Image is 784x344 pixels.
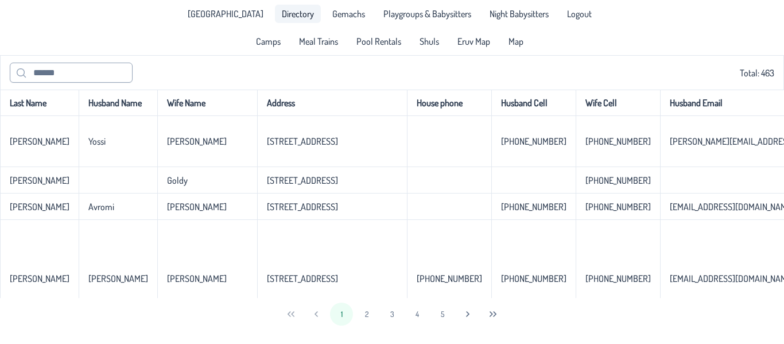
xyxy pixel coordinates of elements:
button: 4 [406,303,429,326]
p-celleditor: [PHONE_NUMBER] [585,201,651,212]
li: Logout [560,5,599,23]
a: Directory [275,5,321,23]
li: Pine Lake Park [181,5,270,23]
p-celleditor: [PERSON_NAME] [167,136,227,147]
span: Pool Rentals [356,37,401,46]
p-celleditor: Goldy [167,175,188,186]
span: Camps [256,37,281,46]
p-celleditor: [PERSON_NAME] [10,201,69,212]
a: Camps [249,32,288,51]
p-celleditor: [PHONE_NUMBER] [417,273,482,284]
a: Map [502,32,530,51]
button: 5 [431,303,454,326]
p-celleditor: [PHONE_NUMBER] [585,273,651,284]
a: Night Babysitters [483,5,556,23]
span: Playgroups & Babysitters [383,9,471,18]
a: Pool Rentals [350,32,408,51]
p-celleditor: [PERSON_NAME] [167,273,227,284]
p-celleditor: [PERSON_NAME] [10,175,69,186]
th: House phone [407,90,491,116]
span: Map [509,37,523,46]
a: Shuls [413,32,446,51]
span: [GEOGRAPHIC_DATA] [188,9,263,18]
button: 3 [381,303,403,326]
p-celleditor: [PHONE_NUMBER] [585,175,651,186]
span: Eruv Map [457,37,490,46]
a: [GEOGRAPHIC_DATA] [181,5,270,23]
p-celleditor: [PERSON_NAME] [10,273,69,284]
a: Gemachs [325,5,372,23]
th: Wife Cell [576,90,660,116]
div: Total: 463 [10,63,774,83]
span: Directory [282,9,314,18]
button: 2 [355,303,378,326]
span: Meal Trains [299,37,338,46]
button: Next Page [456,303,479,326]
p-celleditor: [PERSON_NAME] [10,136,69,147]
span: Gemachs [332,9,365,18]
p-celleditor: [PHONE_NUMBER] [585,136,651,147]
th: Husband Name [79,90,157,116]
span: Logout [567,9,592,18]
p-celleditor: [STREET_ADDRESS] [267,136,338,147]
span: Night Babysitters [490,9,549,18]
p-celleditor: [PHONE_NUMBER] [501,201,566,212]
p-celleditor: Avromi [88,201,114,212]
a: Eruv Map [451,32,497,51]
p-celleditor: [PERSON_NAME] [88,273,148,284]
span: Shuls [420,37,439,46]
p-celleditor: Yossi [88,136,106,147]
a: Playgroups & Babysitters [377,5,478,23]
button: Last Page [482,303,504,326]
th: Address [257,90,407,116]
button: 1 [330,303,353,326]
p-celleditor: [PHONE_NUMBER] [501,273,566,284]
p-celleditor: [PERSON_NAME] [167,201,227,212]
p-celleditor: [PHONE_NUMBER] [501,136,566,147]
a: Meal Trains [292,32,345,51]
p-celleditor: [STREET_ADDRESS] [267,175,338,186]
th: Wife Name [157,90,257,116]
p-celleditor: [STREET_ADDRESS] [267,201,338,212]
th: Husband Cell [491,90,576,116]
p-celleditor: [STREET_ADDRESS] [267,273,338,284]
